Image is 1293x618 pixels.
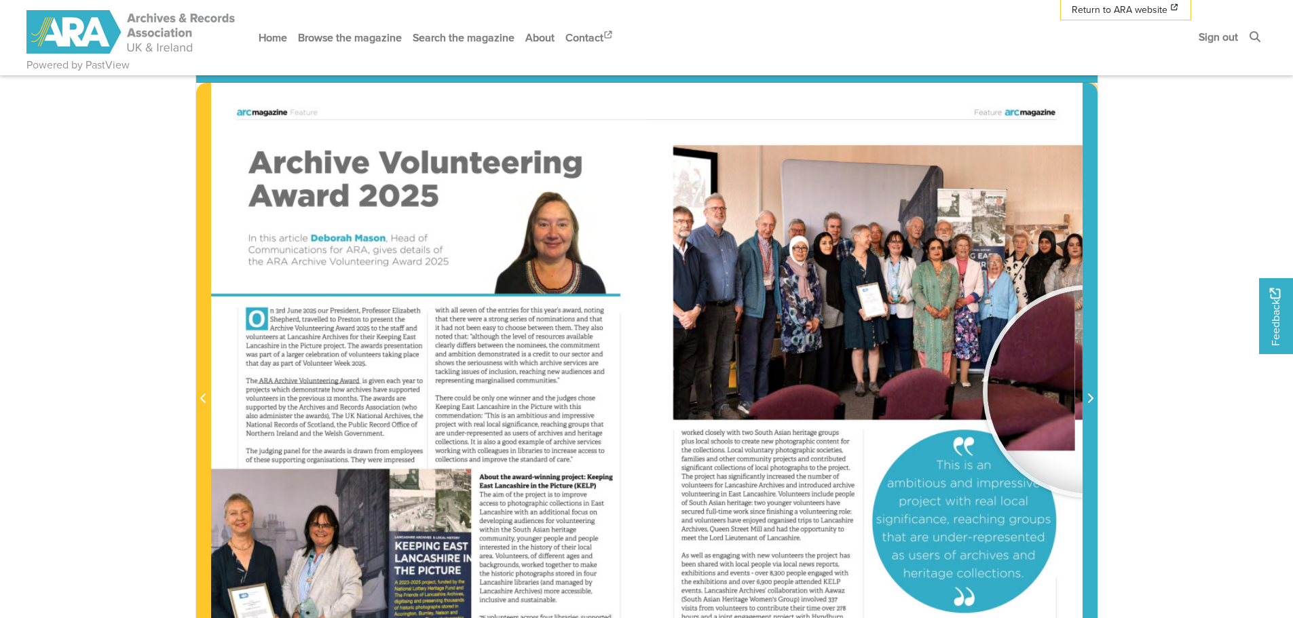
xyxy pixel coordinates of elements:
[253,20,293,56] a: Home
[1267,288,1283,345] span: Feedback
[520,20,560,56] a: About
[26,10,237,54] img: ARA - ARC Magazine | Powered by PastView
[1193,19,1243,55] a: Sign out
[1072,3,1167,17] span: Return to ARA website
[407,20,520,56] a: Search the magazine
[1259,278,1293,354] a: Would you like to provide feedback?
[293,20,407,56] a: Browse the magazine
[26,3,237,62] a: ARA - ARC Magazine | Powered by PastView logo
[560,20,620,56] a: Contact
[26,57,130,73] a: Powered by PastView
